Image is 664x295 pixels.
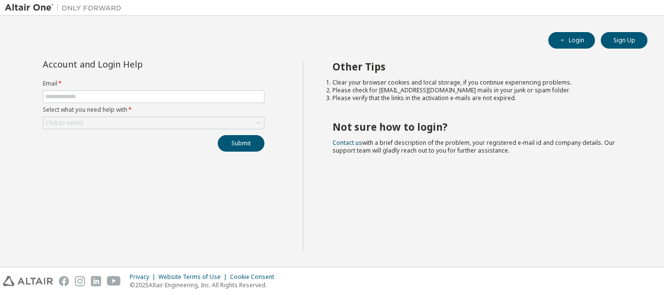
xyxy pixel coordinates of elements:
[75,276,85,286] img: instagram.svg
[130,281,280,289] p: © 2025 Altair Engineering, Inc. All Rights Reserved.
[332,79,630,87] li: Clear your browser cookies and local storage, if you continue experiencing problems.
[43,80,264,87] label: Email
[332,94,630,102] li: Please verify that the links in the activation e-mails are not expired.
[5,3,126,13] img: Altair One
[130,273,158,281] div: Privacy
[43,60,220,68] div: Account and Login Help
[332,139,362,147] a: Contact us
[158,273,230,281] div: Website Terms of Use
[332,60,630,73] h2: Other Tips
[332,121,630,133] h2: Not sure how to login?
[45,119,83,127] div: Click to select
[91,276,101,286] img: linkedin.svg
[601,32,647,49] button: Sign Up
[43,117,264,129] div: Click to select
[43,106,264,114] label: Select what you need help with
[548,32,595,49] button: Login
[107,276,121,286] img: youtube.svg
[59,276,69,286] img: facebook.svg
[230,273,280,281] div: Cookie Consent
[218,135,264,152] button: Submit
[332,87,630,94] li: Please check for [EMAIL_ADDRESS][DOMAIN_NAME] mails in your junk or spam folder.
[3,276,53,286] img: altair_logo.svg
[332,139,615,155] span: with a brief description of the problem, your registered e-mail id and company details. Our suppo...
